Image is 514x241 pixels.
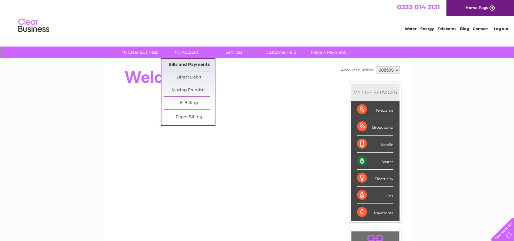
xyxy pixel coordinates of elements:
[357,187,393,204] div: Gas
[357,118,393,135] div: Broadband
[164,71,215,84] a: Direct Debit
[161,47,212,58] a: My Account
[255,47,307,58] a: Customer Help
[114,47,165,58] a: My Clear Business
[460,26,469,31] a: Blog
[340,65,375,75] td: Account number
[357,170,393,187] div: Electricity
[420,26,434,31] a: Energy
[18,16,50,35] img: logo.png
[494,26,508,31] a: Log out
[357,204,393,221] div: Payments
[164,97,215,109] a: E-Billing
[438,26,456,31] a: Telecoms
[357,153,393,170] div: Water
[397,3,440,11] a: 0333 014 3131
[111,3,404,30] div: Clear Business is a trading name of Verastar Limited (registered in [GEOGRAPHIC_DATA] No. 3667643...
[473,26,488,31] a: Contact
[361,89,374,95] div: LIVE
[164,59,215,71] a: Bills and Payments
[164,84,215,96] a: Moving Premises
[303,47,354,58] a: Make A Payment
[208,47,259,58] a: Services
[351,83,399,101] div: MY SERVICES
[164,111,215,123] a: Paper Billing
[405,26,417,31] a: Water
[357,136,393,153] div: Mobile
[357,101,393,118] div: Telecoms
